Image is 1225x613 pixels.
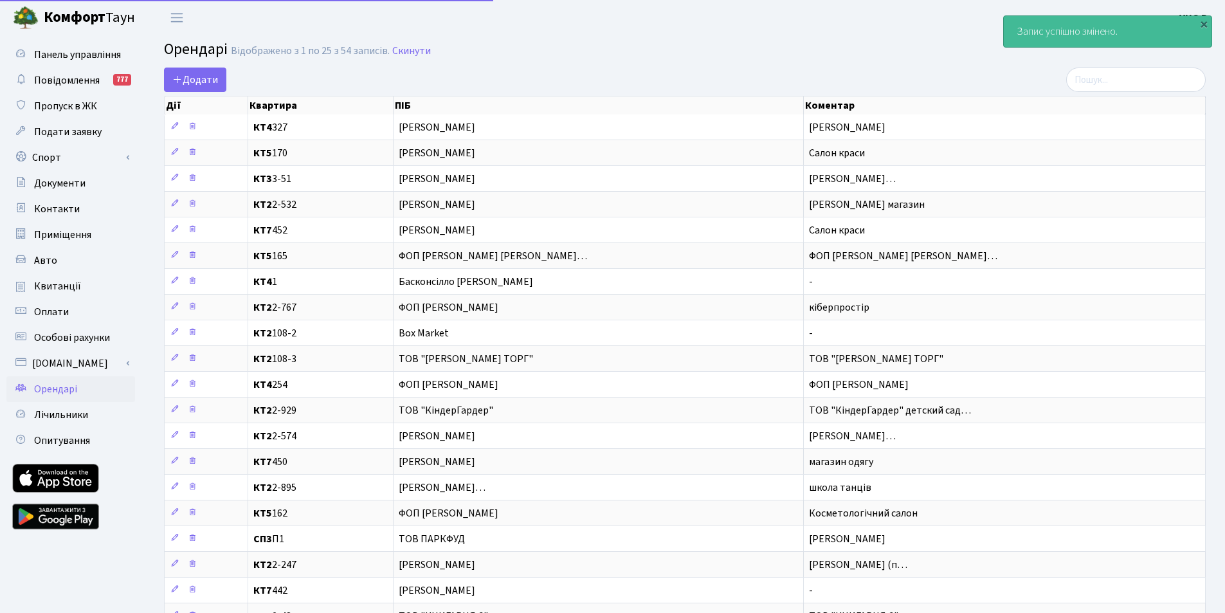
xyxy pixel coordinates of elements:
[399,405,798,416] span: ТОВ "КіндерГардер"
[172,73,218,87] span: Додати
[6,428,135,453] a: Опитування
[253,560,388,570] span: 2-247
[253,558,272,572] b: КТ2
[1179,10,1210,26] a: УНО Р.
[253,429,272,443] b: КТ2
[253,302,388,313] span: 2-767
[34,176,86,190] span: Документи
[809,532,885,546] span: [PERSON_NAME]
[809,429,896,443] span: [PERSON_NAME]…
[253,326,272,340] b: КТ2
[809,506,918,520] span: Косметологічний салон
[399,354,798,364] span: ТОВ "[PERSON_NAME] ТОРГ"
[253,148,388,158] span: 170
[809,326,813,340] span: -
[6,170,135,196] a: Документи
[34,434,90,448] span: Опитування
[253,405,388,416] span: 2-929
[34,408,88,422] span: Лічильники
[253,352,272,366] b: КТ2
[399,277,798,287] span: Басконсілло [PERSON_NAME]
[113,74,131,86] div: 777
[253,223,272,237] b: КТ7
[6,273,135,299] a: Квитанції
[34,99,97,113] span: Пропуск в ЖК
[253,197,272,212] b: КТ2
[399,199,798,210] span: [PERSON_NAME]
[809,223,865,237] span: Салон краси
[34,279,81,293] span: Квитанції
[34,202,80,216] span: Контакти
[809,378,909,392] span: ФОП [PERSON_NAME]
[253,534,388,544] span: П1
[399,585,798,596] span: [PERSON_NAME]
[399,251,798,261] span: ФОП [PERSON_NAME] [PERSON_NAME]…
[809,275,813,289] span: -
[253,172,272,186] b: КТ3
[399,457,798,467] span: [PERSON_NAME]
[34,305,69,319] span: Оплати
[248,96,394,114] th: Квартира
[809,197,925,212] span: [PERSON_NAME] магазин
[6,376,135,402] a: Орендарі
[809,352,943,366] span: ТОВ "[PERSON_NAME] ТОРГ"
[6,351,135,376] a: [DOMAIN_NAME]
[399,302,798,313] span: ФОП [PERSON_NAME]
[253,583,272,598] b: КТ7
[6,68,135,93] a: Повідомлення777
[253,277,388,287] span: 1
[6,119,135,145] a: Подати заявку
[1179,11,1210,25] b: УНО Р.
[6,222,135,248] a: Приміщення
[399,534,798,544] span: ТОВ ПАРКФУД
[399,225,798,235] span: [PERSON_NAME]
[34,228,91,242] span: Приміщення
[44,7,135,29] span: Таун
[253,457,388,467] span: 450
[253,508,388,518] span: 162
[253,585,388,596] span: 442
[1197,17,1210,30] div: ×
[809,146,865,160] span: Салон краси
[399,174,798,184] span: [PERSON_NAME]
[6,325,135,351] a: Особові рахунки
[399,122,798,133] span: [PERSON_NAME]
[253,275,272,289] b: КТ4
[253,199,388,210] span: 2-532
[399,380,798,390] span: ФОП [PERSON_NAME]
[804,96,1206,114] th: Коментар
[809,455,873,469] span: магазин одягу
[253,120,272,134] b: КТ4
[399,328,798,338] span: Box Market
[253,251,388,261] span: 165
[1004,16,1211,47] div: Запис успішно змінено.
[253,455,272,469] b: КТ7
[809,300,869,315] span: кіберпростір
[809,403,971,417] span: ТОВ "КіндерГардер" детский сад…
[34,73,100,87] span: Повідомлення
[6,248,135,273] a: Авто
[394,96,804,114] th: ПІБ
[253,300,272,315] b: КТ2
[399,148,798,158] span: [PERSON_NAME]
[253,480,272,495] b: КТ2
[253,146,272,160] b: КТ5
[13,5,39,31] img: logo.png
[253,328,388,338] span: 108-2
[253,532,272,546] b: СП3
[253,225,388,235] span: 452
[392,45,431,57] a: Скинути
[34,331,110,345] span: Особові рахунки
[253,174,388,184] span: 3-51
[164,68,226,92] a: Додати
[809,480,871,495] span: школа танців
[6,93,135,119] a: Пропуск в ЖК
[399,431,798,441] span: [PERSON_NAME]
[34,382,77,396] span: Орендарі
[809,583,813,598] span: -
[809,172,896,186] span: [PERSON_NAME]…
[809,120,885,134] span: [PERSON_NAME]
[34,253,57,268] span: Авто
[161,7,193,28] button: Переключити навігацію
[399,482,798,493] span: [PERSON_NAME]…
